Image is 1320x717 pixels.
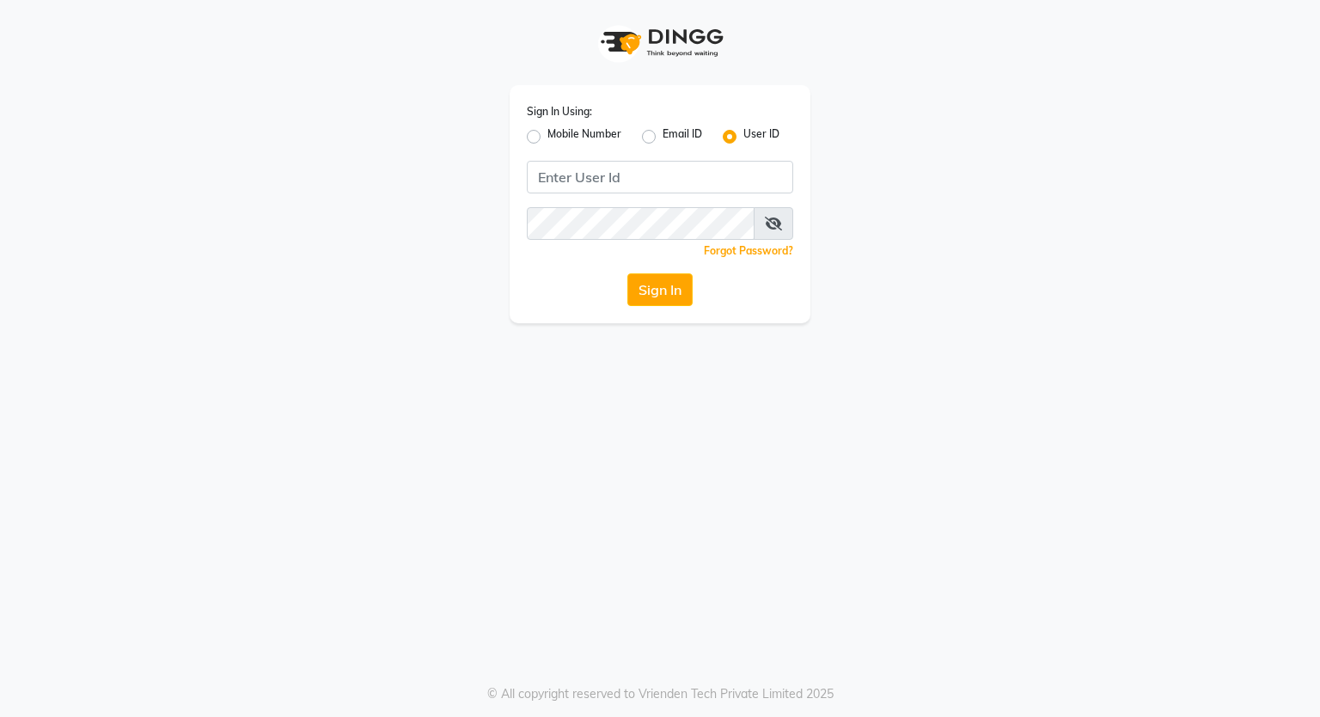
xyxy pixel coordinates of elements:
a: Forgot Password? [704,244,793,257]
input: Username [527,161,793,193]
label: Email ID [663,126,702,147]
label: Mobile Number [547,126,621,147]
button: Sign In [627,273,693,306]
input: Username [527,207,755,240]
label: User ID [743,126,779,147]
img: logo1.svg [591,17,729,68]
label: Sign In Using: [527,104,592,119]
